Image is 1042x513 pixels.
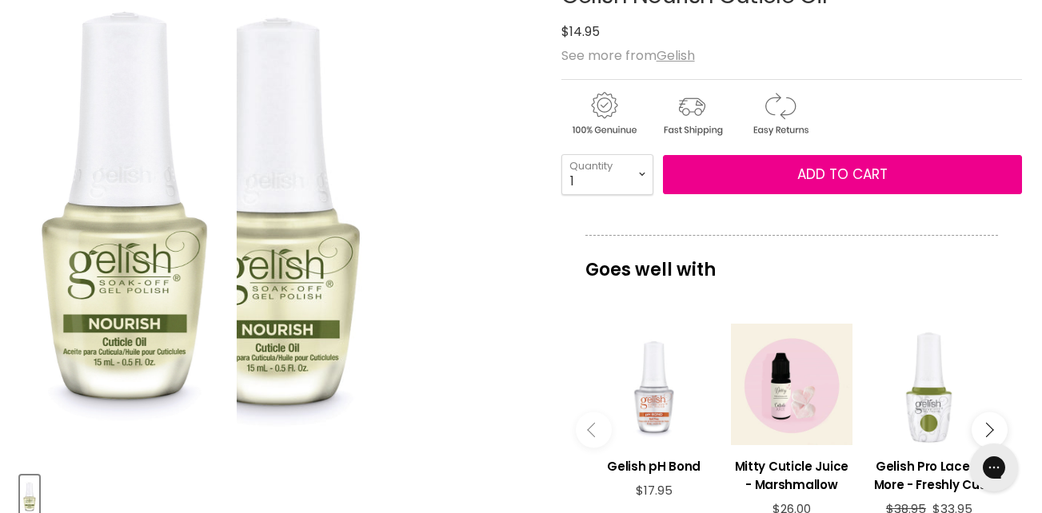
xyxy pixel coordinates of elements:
a: View product:Gelish pH Bond [593,445,715,483]
img: returns.gif [737,89,822,138]
h3: Mitty Cuticle Juice - Marshmallow [731,457,852,494]
img: shipping.gif [649,89,734,138]
a: View product:Gelish Pro Lace is More - Freshly Cut [868,445,990,502]
a: View product:Mitty Cuticle Juice - Marshmallow [731,445,852,502]
span: Add to cart [797,165,888,184]
a: Gelish [657,46,695,65]
span: $17.95 [636,482,673,499]
h3: Gelish pH Bond [593,457,715,475]
iframe: Gorgias live chat messenger [962,438,1026,497]
span: $14.95 [561,22,600,41]
select: Quantity [561,154,653,194]
p: Goes well with [585,235,998,288]
h3: Gelish Pro Lace is More - Freshly Cut [868,457,990,494]
img: genuine.gif [561,89,646,138]
span: See more from [561,46,695,65]
button: Add to cart [663,155,1022,195]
